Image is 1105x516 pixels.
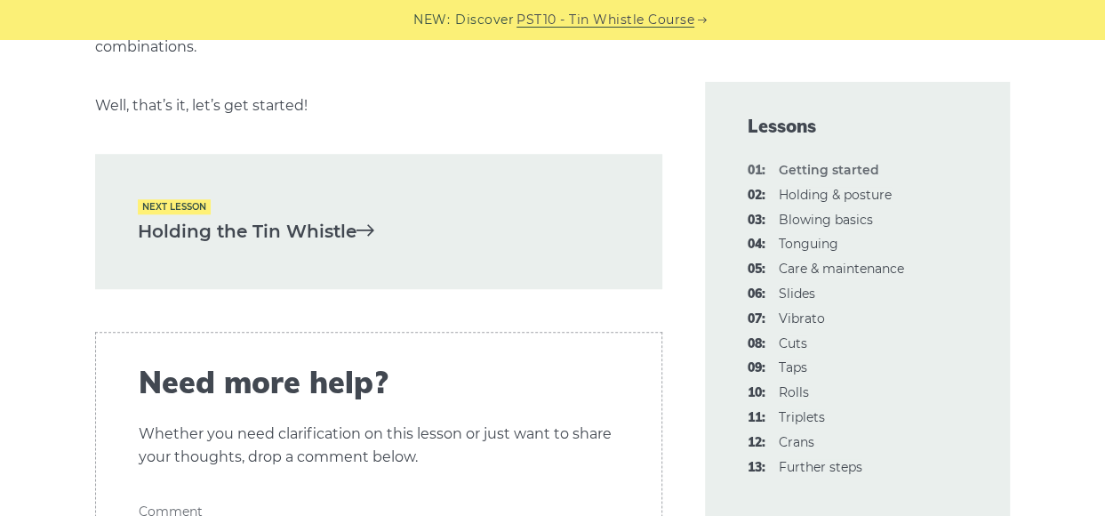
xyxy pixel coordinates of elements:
span: 12: [748,432,765,454]
a: 11:Triplets [779,409,825,425]
a: 06:Slides [779,286,815,302]
span: 07: [748,309,765,330]
a: Holding the Tin Whistle [138,217,620,246]
a: 09:Taps [779,359,807,375]
a: 07:Vibrato [779,310,825,327]
span: 03: [748,210,765,231]
a: 08:Cuts [779,335,807,351]
span: NEW: [413,10,450,30]
a: 02:Holding & posture [779,187,892,203]
span: 08: [748,334,765,355]
span: 02: [748,185,765,206]
span: 04: [748,234,765,255]
span: Discover [455,10,514,30]
a: PST10 - Tin Whistle Course [516,10,694,30]
span: 11: [748,407,765,429]
a: 10:Rolls [779,384,809,400]
span: 13: [748,457,765,479]
span: 09: [748,358,765,379]
p: Whether you need clarification on this lesson or just want to share your thoughts, drop a comment... [139,423,619,469]
a: 05:Care & maintenance [779,261,904,277]
p: Well, that’s it, let’s get started! [95,94,662,117]
span: 01: [748,160,765,181]
a: 12:Crans [779,434,814,450]
span: Next lesson [138,199,211,214]
span: 10: [748,383,765,404]
a: 04:Tonguing [779,236,838,252]
span: 05: [748,259,765,280]
span: Need more help? [139,365,619,401]
span: Lessons [748,114,968,139]
a: 03:Blowing basics [779,212,873,228]
strong: Getting started [779,162,879,178]
span: 06: [748,284,765,305]
a: 13:Further steps [779,459,862,475]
